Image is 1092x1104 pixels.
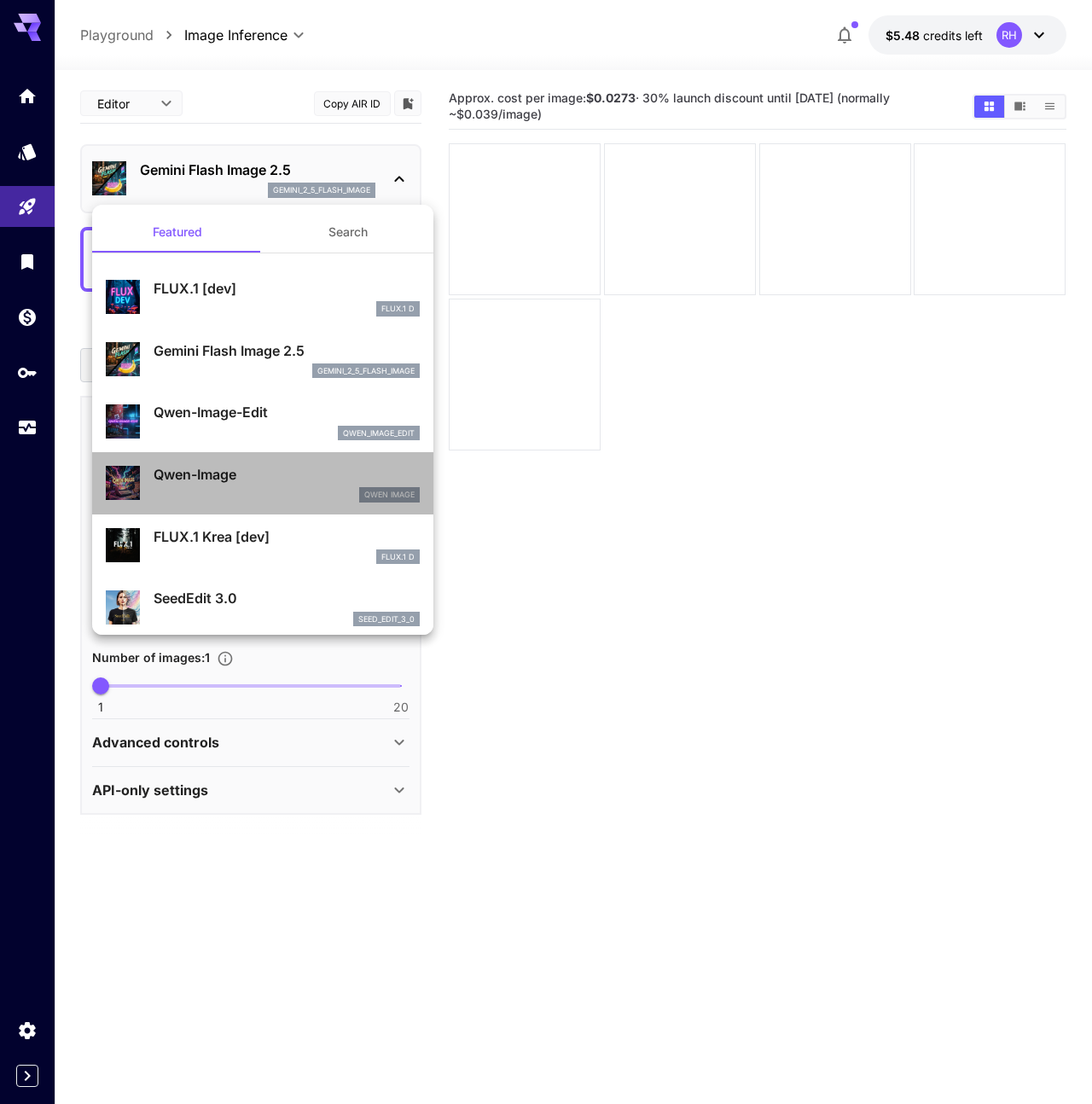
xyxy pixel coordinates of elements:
[106,334,420,386] div: Gemini Flash Image 2.5gemini_2_5_flash_image
[154,588,420,608] p: SeedEdit 3.0
[263,212,433,253] button: Search
[358,613,415,625] p: seed_edit_3_0
[343,427,415,439] p: qwen_image_edit
[106,457,420,509] div: Qwen-ImageQwen Image
[364,489,415,501] p: Qwen Image
[154,526,420,547] p: FLUX.1 Krea [dev]
[317,365,415,377] p: gemini_2_5_flash_image
[154,402,420,422] p: Qwen-Image-Edit
[154,278,420,299] p: FLUX.1 [dev]
[106,395,420,447] div: Qwen-Image-Editqwen_image_edit
[381,303,415,315] p: FLUX.1 D
[106,520,420,572] div: FLUX.1 Krea [dev]FLUX.1 D
[92,212,263,253] button: Featured
[106,271,420,323] div: FLUX.1 [dev]FLUX.1 D
[154,464,420,485] p: Qwen-Image
[106,581,420,633] div: SeedEdit 3.0seed_edit_3_0
[154,340,420,361] p: Gemini Flash Image 2.5
[381,551,415,563] p: FLUX.1 D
